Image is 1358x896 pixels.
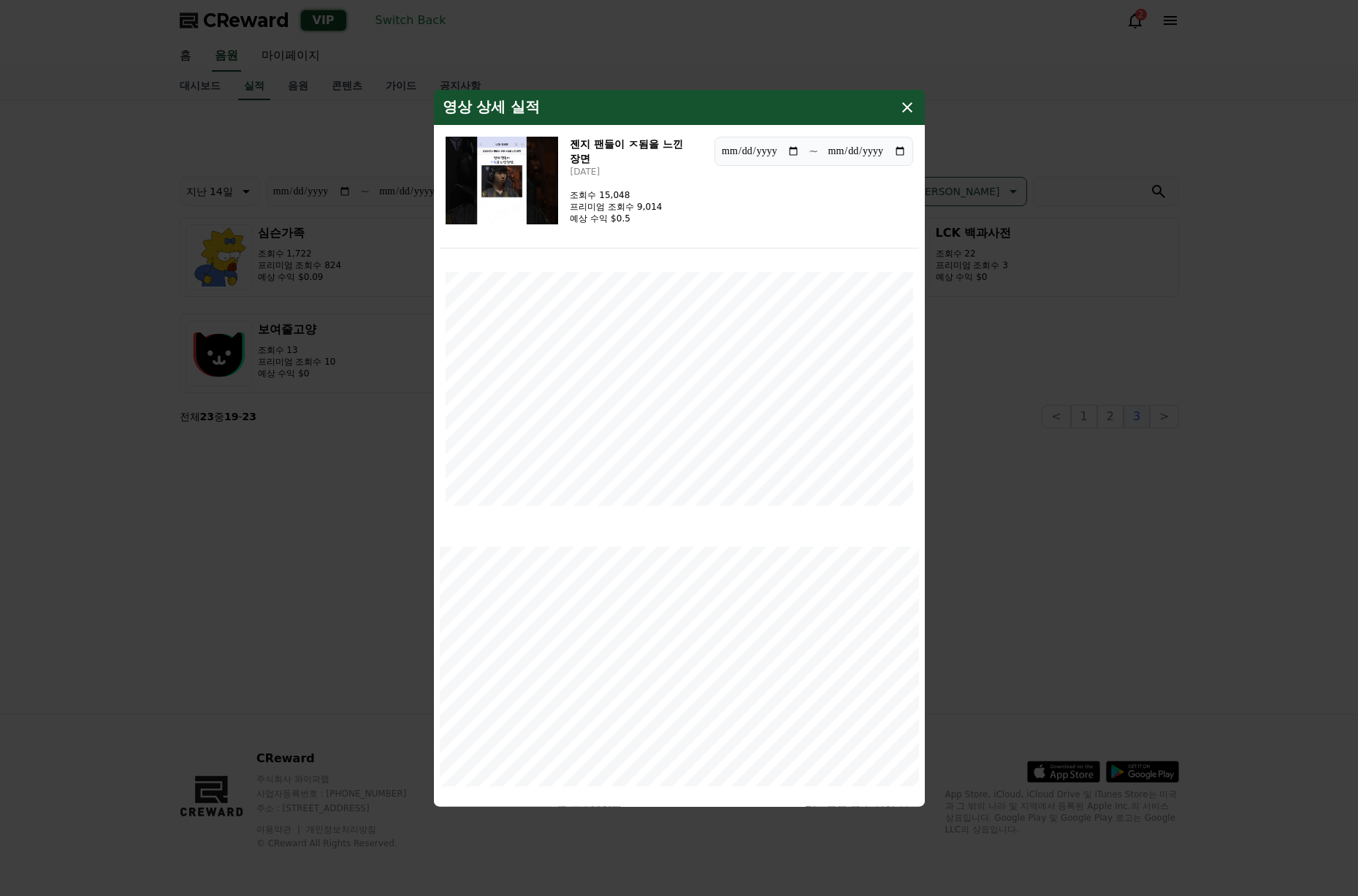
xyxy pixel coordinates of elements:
[434,90,925,807] div: modal
[570,189,662,201] p: 조회수 15,048
[570,166,703,178] p: [DATE]
[570,137,703,166] h3: 젠지 팬들이 ㅈ됨을 느낀 장면
[570,201,662,213] p: 프리미엄 조회수 9,014
[446,137,559,224] img: 젠지 팬들이 ㅈ됨을 느낀 장면
[570,213,662,224] p: 예상 수익 $0.5
[809,143,818,160] p: ~
[443,99,541,116] h4: 영상 상세 실적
